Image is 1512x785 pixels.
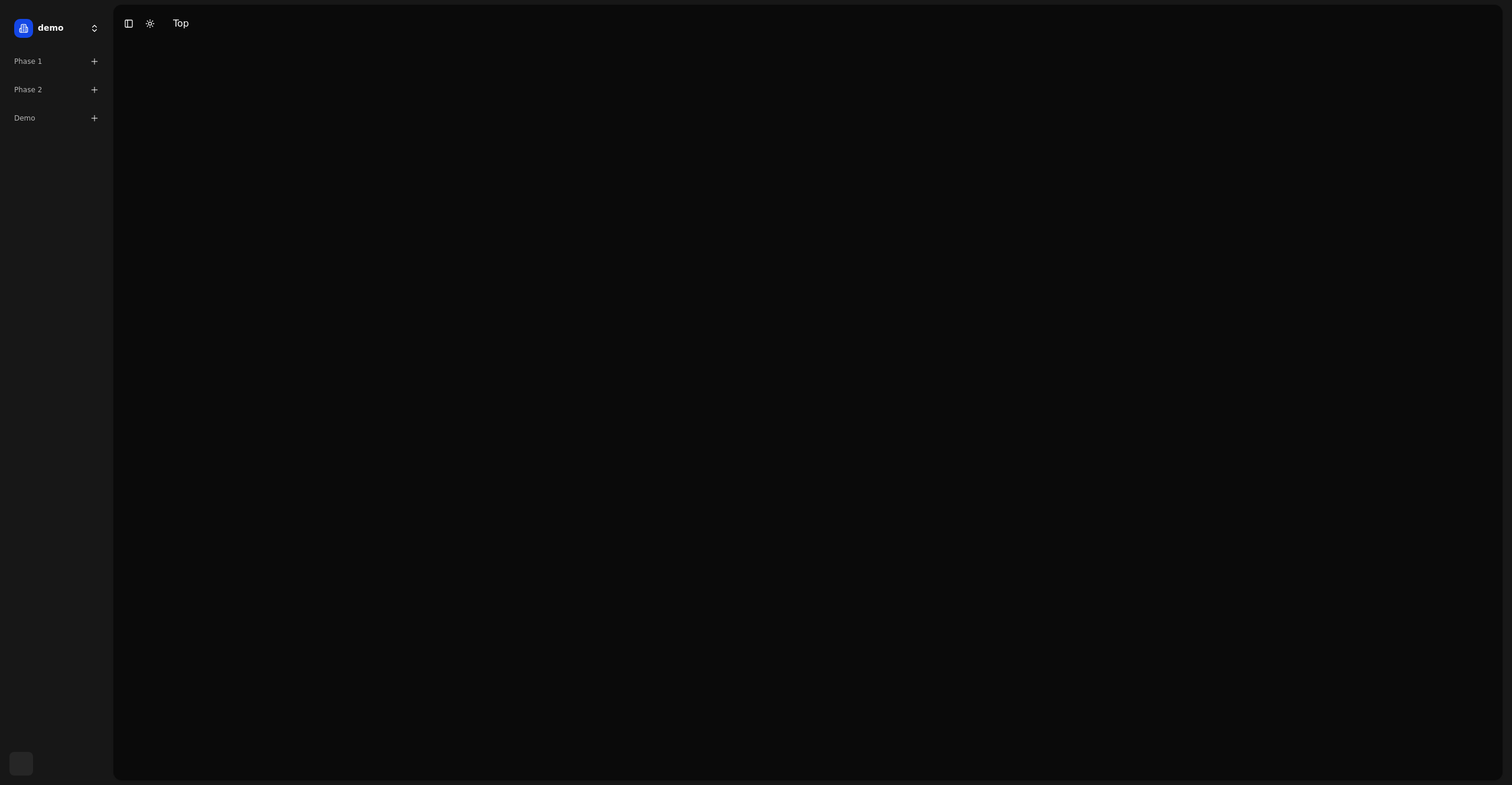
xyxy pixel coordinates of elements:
[142,15,158,32] button: Toggle Dark Mode
[9,14,104,43] button: demo
[9,80,104,99] div: Phase 2
[173,17,189,31] div: Top
[9,52,104,71] div: Phase 1
[120,15,137,32] button: Toggle Sidebar
[38,23,85,34] span: demo
[9,109,104,128] div: Demo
